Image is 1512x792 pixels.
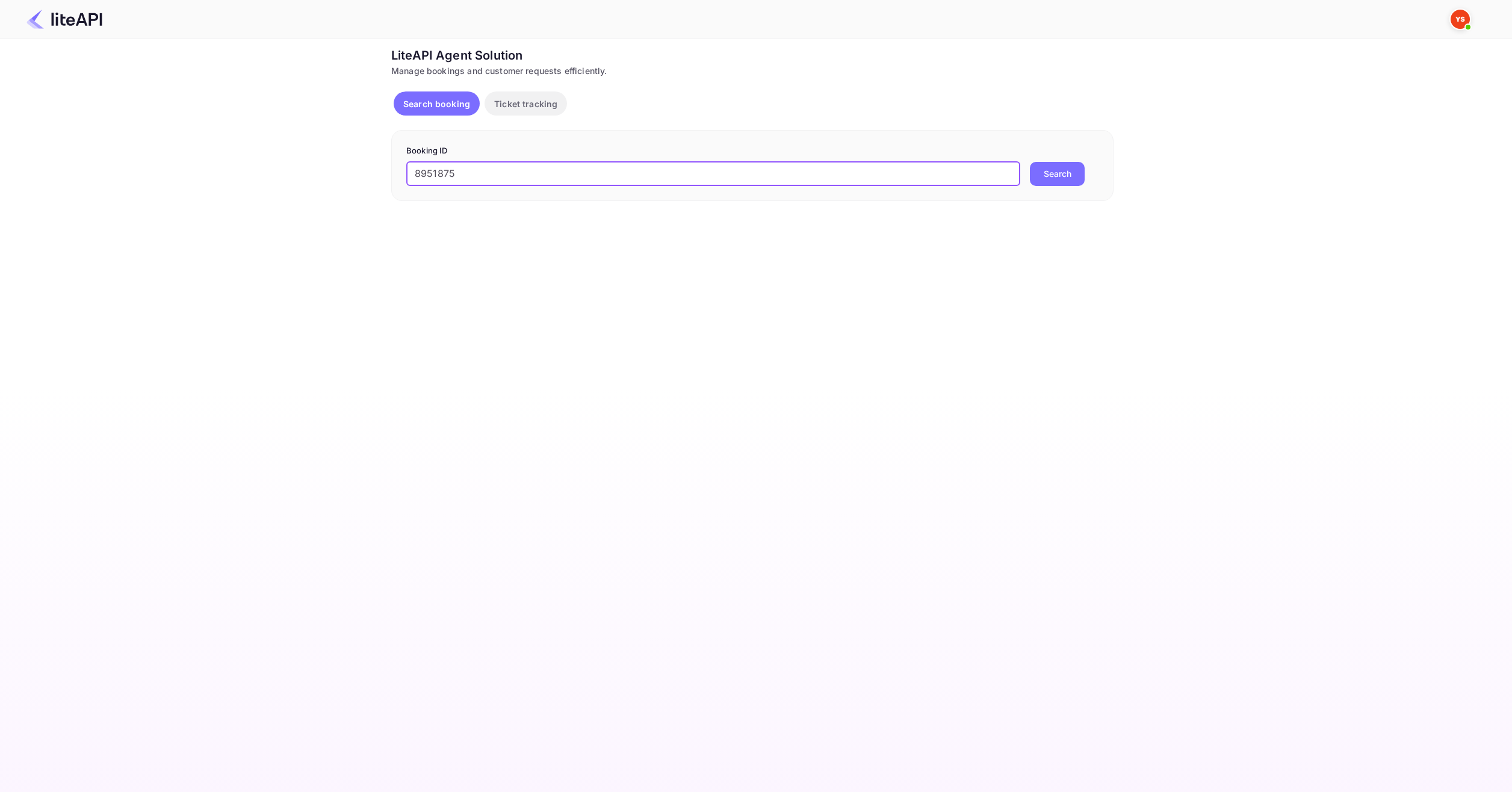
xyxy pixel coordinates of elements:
p: Ticket tracking [494,97,557,110]
input: Enter Booking ID (e.g., 63782194) [406,162,1020,186]
div: Manage bookings and customer requests efficiently. [391,64,1114,77]
p: Booking ID [406,145,1098,157]
div: LiteAPI Agent Solution [391,46,1114,64]
p: Search booking [403,97,470,110]
button: Search [1030,162,1085,186]
img: LiteAPI Logo [26,10,102,29]
img: Yandex Support [1451,10,1470,29]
